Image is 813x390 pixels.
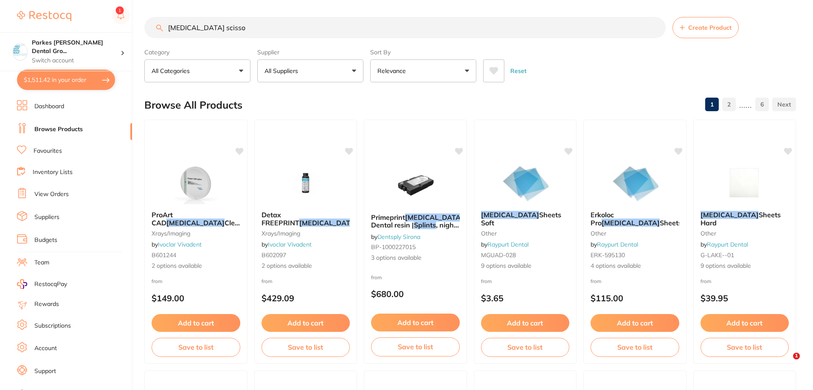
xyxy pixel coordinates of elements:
[152,314,240,332] button: Add to cart
[268,241,312,248] a: Ivoclar Vivadent
[152,293,240,303] p: $149.00
[607,162,662,204] img: Erkoloc Pro Splint Sheets
[152,262,240,270] span: 2 options available
[371,314,460,331] button: Add to cart
[688,24,731,31] span: Create Product
[264,67,301,75] p: All Suppliers
[700,210,759,219] em: [MEDICAL_DATA]
[32,56,121,65] p: Switch account
[152,278,163,284] span: from
[262,338,350,356] button: Save to list
[700,262,789,270] span: 9 options available
[591,251,625,259] span: ERK-595130
[707,241,748,248] a: Raypurt Dental
[371,213,460,229] b: Primeprint Splint | Dental resin | Splints, night guards, retainers
[700,251,734,259] span: G-LAKE--01
[700,314,789,332] button: Add to cart
[371,337,460,356] button: Save to list
[34,190,69,199] a: View Orders
[262,210,299,227] span: Detax FREEPRINT
[370,48,476,56] label: Sort By
[414,221,436,229] em: Splints
[591,314,679,332] button: Add to cart
[17,70,115,90] button: $1,511.42 in your order
[371,243,416,251] span: BP-1000227015
[371,274,382,281] span: from
[776,353,796,373] iframe: Intercom live chat
[17,279,67,289] a: RestocqPay
[481,251,516,259] span: MGUAD-028
[34,344,57,353] a: Account
[700,278,712,284] span: from
[262,251,286,259] span: B602097
[591,278,602,284] span: from
[498,162,553,204] img: Splint Sheets Soft
[755,96,769,113] a: 6
[152,210,173,227] span: ProArt CAD
[591,230,679,237] small: other
[700,230,789,237] small: other
[34,236,57,244] a: Budgets
[152,67,193,75] p: All Categories
[17,11,71,21] img: Restocq Logo
[700,338,789,356] button: Save to list
[32,39,121,55] h4: Parkes Baker Dental Group
[144,48,250,56] label: Category
[672,17,739,38] button: Create Product
[405,213,463,222] em: [MEDICAL_DATA]
[597,241,638,248] a: Raypurt Dental
[34,147,62,155] a: Favourites
[166,219,225,227] em: [MEDICAL_DATA]
[34,213,59,222] a: Suppliers
[152,241,202,248] span: by
[660,219,682,227] span: Sheets
[152,219,242,235] span: Clear Disc 98.5mm
[722,96,736,113] a: 2
[152,230,240,237] small: xrays/imaging
[34,280,67,289] span: RestocqPay
[481,210,561,227] span: Sheets Soft
[481,210,539,219] em: [MEDICAL_DATA]
[700,241,748,248] span: by
[17,6,71,26] a: Restocq Logo
[591,293,679,303] p: $115.00
[34,367,56,376] a: Support
[152,338,240,356] button: Save to list
[739,100,752,109] p: ......
[262,314,350,332] button: Add to cart
[17,279,27,289] img: RestocqPay
[481,293,570,303] p: $3.65
[793,353,800,359] span: 1
[168,162,223,204] img: ProArt CAD Splint Clear Disc 98.5mm
[262,293,350,303] p: $429.09
[371,289,460,299] p: $680.00
[377,233,420,241] a: Dentsply Sirona
[508,59,529,82] button: Reset
[388,164,443,207] img: Primeprint Splint | Dental resin | Splints, night guards, retainers
[481,314,570,332] button: Add to cart
[591,210,614,227] span: Erkoloc Pro
[262,230,350,237] small: xrays/imaging
[481,241,529,248] span: by
[481,211,570,227] b: Splint Sheets Soft
[34,258,49,267] a: Team
[591,211,679,227] b: Erkoloc Pro Splint Sheets
[591,338,679,356] button: Save to list
[700,211,789,227] b: Splint Sheets Hard
[144,99,242,111] h2: Browse All Products
[278,162,333,204] img: Detax FREEPRINT splint 2.0
[262,262,350,270] span: 2 options available
[257,59,363,82] button: All Suppliers
[371,213,405,222] span: Primeprint
[152,251,176,259] span: B601244
[487,241,529,248] a: Raypurt Dental
[152,211,240,227] b: ProArt CAD Splint Clear Disc 98.5mm
[144,17,666,38] input: Search Products
[34,300,59,309] a: Rewards
[481,278,492,284] span: from
[602,219,660,227] em: [MEDICAL_DATA]
[262,241,312,248] span: by
[717,162,772,204] img: Splint Sheets Hard
[299,219,357,227] em: [MEDICAL_DATA]
[371,233,420,241] span: by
